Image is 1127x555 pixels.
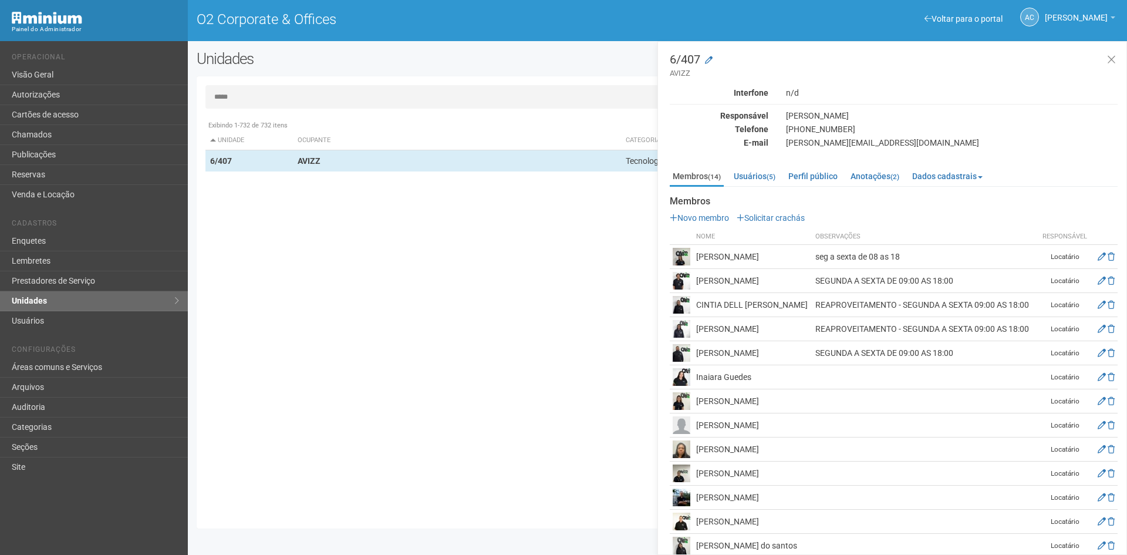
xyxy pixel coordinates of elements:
[737,213,805,223] a: Solicitar crachás
[812,341,1035,365] td: SEGUNDA A SEXTA DE 09:00 AS 18:00
[12,219,179,231] li: Cadastros
[1108,372,1115,382] a: Excluir membro
[777,88,1126,98] div: n/d
[298,156,320,166] strong: AVIZZ
[693,229,812,245] th: Nome
[197,50,571,68] h2: Unidades
[1098,252,1106,261] a: Editar membro
[1035,293,1094,317] td: Locatário
[1045,15,1115,24] a: [PERSON_NAME]
[812,245,1035,269] td: seg a sexta de 08 as 18
[1098,300,1106,310] a: Editar membro
[1098,445,1106,454] a: Editar membro
[909,167,986,185] a: Dados cadastrais
[661,110,777,121] div: Responsável
[661,88,777,98] div: Interfone
[693,269,812,293] td: [PERSON_NAME]
[673,489,690,506] img: user.png
[812,293,1035,317] td: REAPROVEITAMENTO - SEGUNDA A SEXTA 09:00 AS 18:00
[1098,493,1106,502] a: Editar membro
[693,510,812,534] td: [PERSON_NAME]
[205,120,1109,131] div: Exibindo 1-732 de 732 itens
[12,345,179,358] li: Configurações
[661,124,777,134] div: Telefone
[1045,2,1108,22] span: Ana Carla de Carvalho Silva
[1035,510,1094,534] td: Locatário
[1098,348,1106,358] a: Editar membro
[1098,517,1106,526] a: Editar membro
[673,320,690,338] img: user.png
[1108,541,1115,550] a: Excluir membro
[693,245,812,269] td: [PERSON_NAME]
[1098,421,1106,430] a: Editar membro
[1035,245,1094,269] td: Locatário
[1035,269,1094,293] td: Locatário
[1020,8,1039,26] a: AC
[693,413,812,438] td: [PERSON_NAME]
[777,124,1126,134] div: [PHONE_NUMBER]
[1108,276,1115,285] a: Excluir membro
[812,229,1035,245] th: Observações
[670,196,1118,207] strong: Membros
[693,293,812,317] td: CINTIA DELL [PERSON_NAME]
[1108,517,1115,526] a: Excluir membro
[673,248,690,265] img: user.png
[1098,324,1106,334] a: Editar membro
[767,173,775,181] small: (5)
[1108,421,1115,430] a: Excluir membro
[693,462,812,486] td: [PERSON_NAME]
[1108,252,1115,261] a: Excluir membro
[708,173,721,181] small: (14)
[693,317,812,341] td: [PERSON_NAME]
[661,137,777,148] div: E-mail
[670,53,1118,79] h3: 6/407
[812,269,1035,293] td: SEGUNDA A SEXTA DE 09:00 AS 18:00
[1035,341,1094,365] td: Locatário
[197,12,649,27] h1: O2 Corporate & Offices
[1108,396,1115,406] a: Excluir membro
[670,213,729,223] a: Novo membro
[693,438,812,462] td: [PERSON_NAME]
[924,14,1003,23] a: Voltar para o portal
[673,344,690,362] img: user.png
[1098,372,1106,382] a: Editar membro
[705,55,713,66] a: Modificar a unidade
[693,341,812,365] td: [PERSON_NAME]
[777,110,1126,121] div: [PERSON_NAME]
[1108,469,1115,478] a: Excluir membro
[1098,469,1106,478] a: Editar membro
[205,131,293,150] th: Unidade: activate to sort column descending
[785,167,841,185] a: Perfil público
[293,131,621,150] th: Ocupante: activate to sort column ascending
[12,24,179,35] div: Painel do Administrador
[12,12,82,24] img: Minium
[1108,493,1115,502] a: Excluir membro
[693,389,812,413] td: [PERSON_NAME]
[890,173,899,181] small: (2)
[670,68,1118,79] small: AVIZZ
[693,486,812,510] td: [PERSON_NAME]
[673,513,690,530] img: user.png
[777,137,1126,148] div: [PERSON_NAME][EMAIL_ADDRESS][DOMAIN_NAME]
[1108,445,1115,454] a: Excluir membro
[1098,396,1106,406] a: Editar membro
[1035,413,1094,438] td: Locatário
[673,368,690,386] img: user.png
[673,296,690,314] img: user.png
[1108,324,1115,334] a: Excluir membro
[1035,229,1094,245] th: Responsável
[731,167,778,185] a: Usuários(5)
[673,272,690,290] img: user.png
[1098,541,1106,550] a: Editar membro
[1035,317,1094,341] td: Locatário
[1035,486,1094,510] td: Locatário
[1108,300,1115,310] a: Excluir membro
[673,392,690,410] img: user.png
[1035,462,1094,486] td: Locatário
[1035,365,1094,389] td: Locatário
[1098,276,1106,285] a: Editar membro
[812,317,1035,341] td: REAPROVEITAMENTO - SEGUNDA A SEXTA 09:00 AS 18:00
[673,537,690,554] img: user.png
[673,416,690,434] img: user.png
[621,131,991,150] th: Categoria: activate to sort column ascending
